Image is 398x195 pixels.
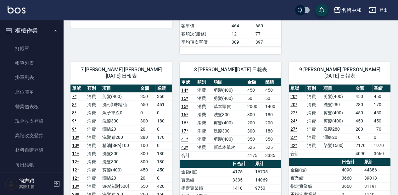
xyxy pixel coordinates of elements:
[139,133,155,141] td: 280
[101,141,138,149] td: 精油[SPA]100
[246,151,263,160] td: 4175
[139,92,155,100] td: 350
[264,111,282,119] td: 180
[86,100,101,109] td: 消費
[230,22,254,30] td: 464
[86,166,101,174] td: 消費
[101,125,138,133] td: 潤絲20
[230,38,254,46] td: 309
[155,141,172,149] td: 0
[289,84,306,93] th: 單號
[155,125,172,133] td: 0
[86,158,101,166] td: 消費
[322,133,354,141] td: 潤絲20
[264,86,282,94] td: 450
[264,127,282,135] td: 180
[101,174,138,182] td: 潤絲20
[246,119,263,127] td: 200
[180,30,230,38] td: 客項次(服務)
[264,119,282,127] td: 200
[139,149,155,158] td: 300
[3,114,60,128] a: 現金收支登錄
[155,174,172,182] td: 0
[101,92,138,100] td: 剪髮(400)
[155,100,172,109] td: 451
[354,141,372,149] td: 2170
[340,182,363,190] td: 3660
[86,141,101,149] td: 消費
[196,111,212,119] td: 消費
[212,119,246,127] td: 剪髮(400)
[306,109,322,117] td: 消費
[3,143,60,157] a: 材料自購登錄
[196,78,212,86] th: 類別
[231,160,254,168] th: 日合計
[366,4,390,16] button: 登出
[3,23,60,39] button: 櫃檯作業
[212,78,246,86] th: 項目
[246,135,263,143] td: 350
[86,174,101,182] td: 消費
[101,182,138,190] td: SPA洗髮[500]
[86,133,101,141] td: 消費
[372,125,390,133] td: 170
[155,109,172,117] td: 0
[196,143,212,151] td: 消費
[254,22,281,30] td: 650
[3,85,60,99] a: 座位開單
[101,100,138,109] td: 洗+滾珠精油
[78,67,165,79] span: 7 [PERSON_NAME] [PERSON_NAME][DATE] 日報表
[155,158,172,166] td: 180
[212,127,246,135] td: 洗髮300
[354,84,372,93] th: 金額
[86,182,101,190] td: 消費
[212,86,246,94] td: 剪髮(400)
[86,125,101,133] td: 消費
[19,178,51,184] h5: 簡志穎
[139,166,155,174] td: 450
[196,102,212,111] td: 消費
[372,133,390,141] td: 0
[139,141,155,149] td: 100
[289,166,340,174] td: 金額(虛)
[322,100,354,109] td: 洗髮280
[254,176,281,184] td: 14069
[372,84,390,93] th: 業績
[101,109,138,117] td: 魚子單次0
[363,182,390,190] td: 31191
[212,135,246,143] td: 剪髮(400)
[372,117,390,125] td: 450
[187,67,274,73] span: 8 [PERSON_NAME][DATE] 日報表
[306,133,322,141] td: 消費
[354,92,372,100] td: 450
[86,117,101,125] td: 消費
[341,6,361,14] div: 名留中和
[196,119,212,127] td: 消費
[212,111,246,119] td: 洗髮300
[372,149,390,158] td: 3660
[86,149,101,158] td: 消費
[340,166,363,174] td: 4090
[322,84,354,93] th: 項目
[139,109,155,117] td: 0
[340,158,363,166] th: 日合計
[155,166,172,174] td: 450
[3,128,60,143] a: 高階收支登錄
[372,100,390,109] td: 170
[212,94,246,102] td: 剪髮(400)
[354,125,372,133] td: 280
[354,100,372,109] td: 280
[306,141,322,149] td: 消費
[155,117,172,125] td: 180
[246,78,263,86] th: 金額
[264,135,282,143] td: 350
[139,174,155,182] td: 20
[212,102,246,111] td: 草本頭皮
[372,141,390,149] td: 1970
[101,117,138,125] td: 洗髮300
[155,133,172,141] td: 170
[254,168,281,176] td: 16795
[246,143,263,151] td: 525
[289,84,390,158] table: a dense table
[254,184,281,192] td: 9750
